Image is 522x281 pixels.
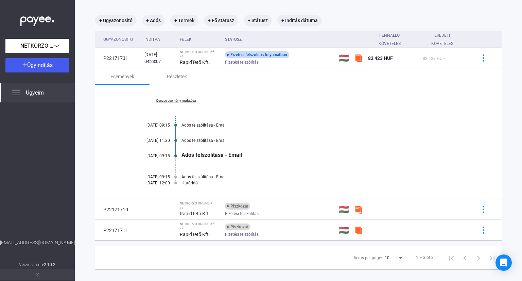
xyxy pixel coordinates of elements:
[495,254,512,271] div: Open Intercom Messenger
[225,224,250,230] div: Piszkozat
[170,15,198,26] mat-chip: + Termék
[445,251,458,264] button: First page
[22,62,27,67] img: plus-white.svg
[129,153,170,158] div: [DATE] 09:15
[95,15,137,26] mat-chip: + Ügyazonosító
[354,226,363,234] img: szamlazzhu-mini
[129,175,170,179] div: [DATE] 09:15
[423,56,445,61] span: 82 423 HUF
[20,42,54,50] span: NETKORZO ONLINE Kft.
[485,251,499,264] button: Last page
[129,123,170,128] div: [DATE] 09:15
[180,35,220,44] div: Felek
[180,50,220,58] div: NETKORZO ONLINE Kft. vs
[20,13,54,27] img: white-payee-white-dot.svg
[476,223,490,237] button: more-blue
[129,99,222,103] a: Összes esemény mutatása
[180,211,210,216] strong: RapidTető Kft.
[277,15,322,26] mat-chip: + Indítás dátuma
[180,232,210,237] strong: RapidTető Kft.
[336,220,352,241] td: 🇭🇺
[180,201,220,210] div: NETKORZO ONLINE Kft. vs
[204,15,238,26] mat-chip: + Fő státusz
[144,51,174,65] div: [DATE] 04:23:07
[12,89,20,97] img: list.svg
[181,152,468,158] div: Adós felszólítása - Email
[354,205,363,214] img: szamlazzhu-mini
[416,253,434,262] div: 1 – 3 of 3
[368,31,412,48] div: Fennálló követelés
[5,39,69,53] button: NETKORZO ONLINE Kft.
[225,58,259,66] span: Fizetési felszólítás
[144,35,174,44] div: Indítva
[167,72,187,81] div: Részletek
[42,262,56,267] strong: v2.10.2
[458,251,472,264] button: Previous page
[35,273,39,277] img: arrow-double-left-grey.svg
[181,175,468,179] div: Adós felszólítása - Email
[181,138,468,143] div: Adós felszólítása - Email
[385,255,389,260] span: 10
[27,62,53,68] span: Ügyindítás
[354,54,363,62] img: szamlazzhu-mini
[180,60,210,65] strong: RapidTető Kft.
[385,253,404,262] mat-select: Items per page:
[225,230,259,238] span: Fizetési felszólítás
[225,51,289,58] div: Fizetési felszólítás folyamatban
[480,227,487,234] img: more-blue
[129,138,170,143] div: [DATE] 11:30
[110,72,134,81] div: Események
[129,181,170,185] div: [DATE] 12:00
[181,123,468,128] div: Adós felszólítása - Email
[368,55,393,61] span: 82 423 HUF
[5,58,69,72] button: Ügyindítás
[476,202,490,217] button: more-blue
[480,54,487,62] img: more-blue
[222,31,336,48] th: Státusz
[336,48,352,68] td: 🇭🇺
[144,35,160,44] div: Indítva
[476,51,490,65] button: more-blue
[95,220,142,241] td: P22171711
[95,199,142,220] td: P22171710
[472,251,485,264] button: Next page
[180,222,220,230] div: NETKORZO ONLINE Kft. vs
[480,206,487,213] img: more-blue
[95,48,142,68] td: P22171731
[181,181,468,185] div: Határidő
[354,254,382,262] div: Items per page:
[423,31,462,48] div: Eredeti követelés
[26,89,44,97] span: Ügyeim
[142,15,165,26] mat-chip: + Adós
[180,35,192,44] div: Felek
[225,210,259,218] span: Fizetési felszólítás
[103,35,133,44] div: Ügyazonosító
[103,35,139,44] div: Ügyazonosító
[336,199,352,220] td: 🇭🇺
[368,31,418,48] div: Fennálló követelés
[244,15,272,26] mat-chip: + Státusz
[423,31,468,48] div: Eredeti követelés
[225,203,250,210] div: Piszkozat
